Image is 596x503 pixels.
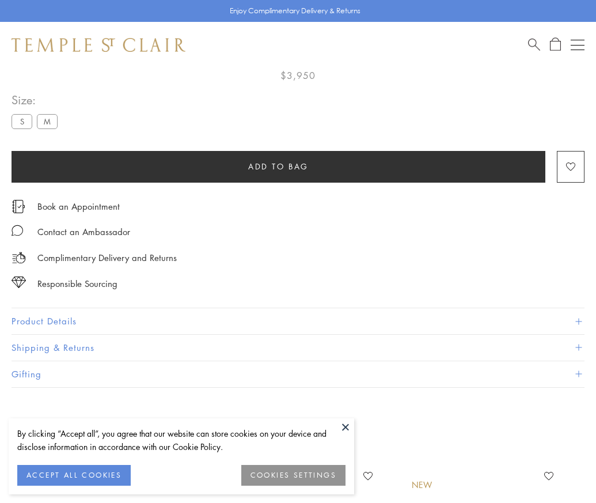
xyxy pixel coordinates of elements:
[280,68,316,83] span: $3,950
[12,277,26,288] img: icon_sourcing.svg
[12,90,62,109] span: Size:
[241,465,346,486] button: COOKIES SETTINGS
[12,361,584,387] button: Gifting
[12,335,584,361] button: Shipping & Returns
[12,251,26,265] img: icon_delivery.svg
[37,200,120,213] a: Book an Appointment
[550,37,561,52] a: Open Shopping Bag
[37,114,58,128] label: M
[571,38,584,52] button: Open navigation
[12,308,584,334] button: Product Details
[37,251,177,265] p: Complimentary Delivery and Returns
[12,38,185,52] img: Temple St. Clair
[412,479,432,491] div: New
[17,465,131,486] button: ACCEPT ALL COOKIES
[528,37,540,52] a: Search
[17,427,346,453] div: By clicking “Accept all”, you agree that our website can store cookies on your device and disclos...
[12,200,25,213] img: icon_appointment.svg
[12,151,545,183] button: Add to bag
[12,114,32,128] label: S
[37,225,130,239] div: Contact an Ambassador
[230,5,360,17] p: Enjoy Complimentary Delivery & Returns
[37,277,117,291] div: Responsible Sourcing
[12,225,23,236] img: MessageIcon-01_2.svg
[248,160,309,173] span: Add to bag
